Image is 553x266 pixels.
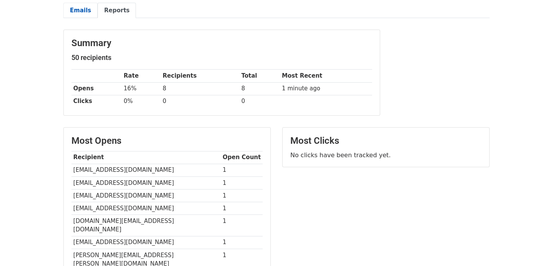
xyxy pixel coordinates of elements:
[290,135,482,146] h3: Most Clicks
[71,151,221,164] th: Recipient
[221,151,263,164] th: Open Count
[240,70,280,82] th: Total
[71,53,372,62] h5: 50 recipients
[161,82,240,95] td: 8
[71,135,263,146] h3: Most Opens
[240,95,280,108] td: 0
[98,3,136,18] a: Reports
[280,70,372,82] th: Most Recent
[122,95,161,108] td: 0%
[71,176,221,189] td: [EMAIL_ADDRESS][DOMAIN_NAME]
[161,95,240,108] td: 0
[71,202,221,214] td: [EMAIL_ADDRESS][DOMAIN_NAME]
[71,236,221,249] td: [EMAIL_ADDRESS][DOMAIN_NAME]
[63,3,98,18] a: Emails
[71,189,221,202] td: [EMAIL_ADDRESS][DOMAIN_NAME]
[221,215,263,236] td: 1
[221,189,263,202] td: 1
[290,151,482,159] p: No clicks have been tracked yet.
[161,70,240,82] th: Recipients
[221,236,263,249] td: 1
[71,82,122,95] th: Opens
[71,95,122,108] th: Clicks
[71,164,221,176] td: [EMAIL_ADDRESS][DOMAIN_NAME]
[71,215,221,236] td: [DOMAIN_NAME][EMAIL_ADDRESS][DOMAIN_NAME]
[221,202,263,214] td: 1
[240,82,280,95] td: 8
[122,82,161,95] td: 16%
[221,164,263,176] td: 1
[515,229,553,266] iframe: Chat Widget
[280,82,372,95] td: 1 minute ago
[71,38,372,49] h3: Summary
[122,70,161,82] th: Rate
[221,176,263,189] td: 1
